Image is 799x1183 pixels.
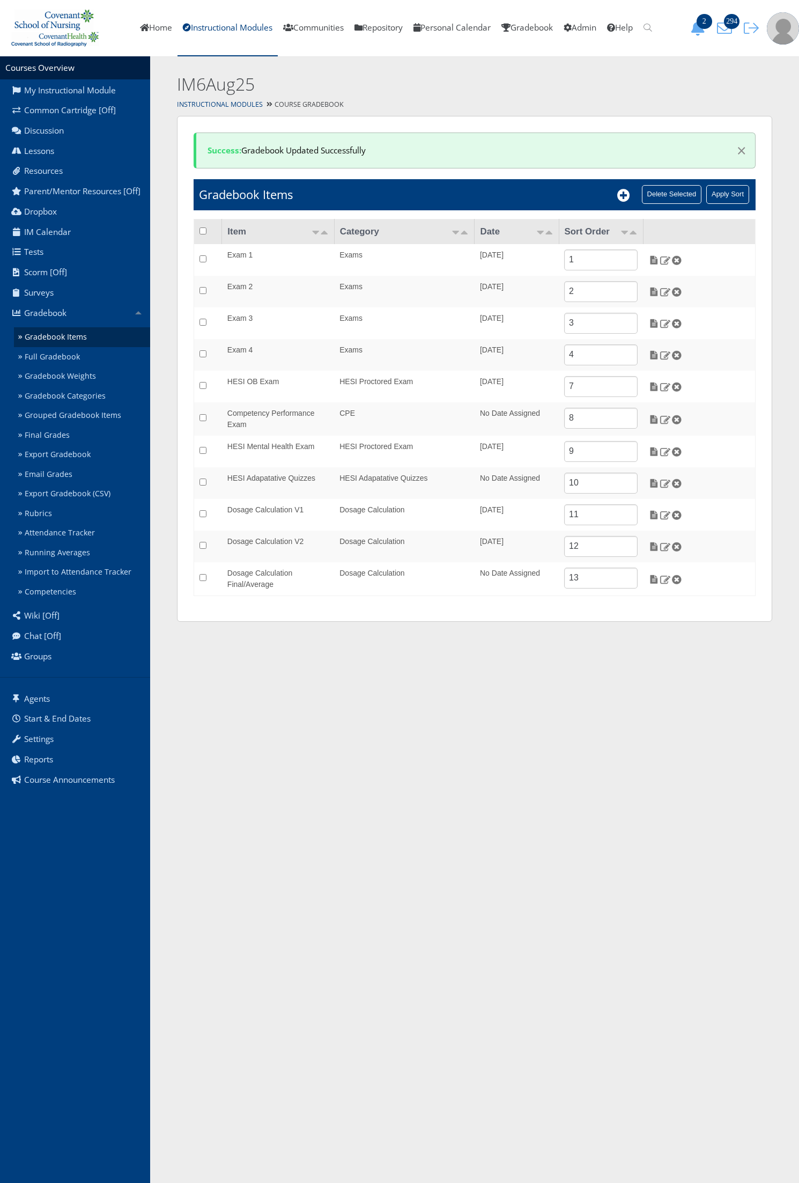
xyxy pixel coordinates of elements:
[706,185,749,204] input: Apply Sort
[460,231,469,234] img: desc.png
[222,402,334,436] td: Competency Performance Exam
[475,371,559,402] td: [DATE]
[648,382,660,392] img: Grade
[177,72,643,97] h2: IM6Aug25
[150,97,799,113] div: Course Gradebook
[334,436,475,467] td: HESI Proctored Exam
[671,350,682,360] img: Delete
[660,350,671,360] img: Edit
[724,14,739,29] span: 294
[671,447,682,457] img: Delete
[222,436,334,467] td: HESI Mental Health Exam
[660,255,671,265] img: Edit
[222,467,334,499] td: HESI Adapatative Quizzes
[559,219,643,244] td: Sort Order
[312,231,320,234] img: asc.png
[14,425,150,445] a: Final Grades
[475,339,559,371] td: [DATE]
[475,467,559,499] td: No Date Assigned
[767,12,799,45] img: user-profile-default-picture.png
[334,244,475,276] td: Exams
[617,189,630,202] i: Add New
[660,479,671,488] img: Edit
[334,402,475,436] td: CPE
[660,542,671,552] img: Edit
[671,510,682,520] img: Delete
[671,575,682,584] img: Delete
[648,319,660,328] img: Grade
[334,276,475,307] td: Exams
[14,406,150,425] a: Grouped Gradebook Items
[475,307,559,339] td: [DATE]
[14,465,150,484] a: Email Grades
[629,231,638,234] img: desc.png
[14,366,150,386] a: Gradebook Weights
[199,186,293,203] h1: Gradebook Items
[620,231,629,234] img: asc.png
[726,142,746,159] button: Dismiss alert
[177,100,263,109] a: Instructional Modules
[671,319,682,328] img: Delete
[536,231,545,234] img: asc.png
[222,499,334,531] td: Dosage Calculation V1
[660,510,671,520] img: Edit
[334,499,475,531] td: Dosage Calculation
[334,562,475,596] td: Dosage Calculation
[14,445,150,465] a: Export Gradebook
[222,371,334,402] td: HESI OB Exam
[5,62,75,74] a: Courses Overview
[660,415,671,424] img: Edit
[222,276,334,307] td: Exam 2
[648,542,660,552] img: Grade
[14,543,150,563] a: Running Averages
[14,327,150,347] a: Gradebook Items
[475,276,559,307] td: [DATE]
[660,319,671,328] img: Edit
[671,382,682,392] img: Delete
[686,20,713,36] button: 2
[452,231,460,234] img: asc.png
[334,531,475,562] td: Dosage Calculation
[713,22,740,33] a: 294
[648,350,660,360] img: Grade
[475,219,559,244] td: Date
[14,562,150,582] a: Import to Attendance Tracker
[648,575,660,584] img: Grade
[208,145,241,156] strong: Success:
[660,447,671,457] img: Edit
[648,479,660,488] img: Grade
[648,255,660,265] img: Grade
[642,185,702,204] input: Delete Selected
[545,231,553,234] img: desc.png
[475,244,559,276] td: [DATE]
[671,255,682,265] img: Delete
[475,499,559,531] td: [DATE]
[475,531,559,562] td: [DATE]
[475,436,559,467] td: [DATE]
[475,562,559,596] td: No Date Assigned
[737,139,746,161] span: ×
[660,382,671,392] img: Edit
[713,20,740,36] button: 294
[648,415,660,424] img: Grade
[648,287,660,297] img: Grade
[222,219,334,244] td: Item
[222,562,334,596] td: Dosage Calculation Final/Average
[14,347,150,367] a: Full Gradebook
[671,542,682,552] img: Delete
[334,371,475,402] td: HESI Proctored Exam
[222,307,334,339] td: Exam 3
[320,231,329,234] img: desc.png
[334,219,475,244] td: Category
[14,523,150,543] a: Attendance Tracker
[334,339,475,371] td: Exams
[14,504,150,524] a: Rubrics
[222,244,334,276] td: Exam 1
[660,575,671,584] img: Edit
[697,14,712,29] span: 2
[194,133,756,168] div: Gradebook Updated Successfully
[686,22,713,33] a: 2
[14,484,150,504] a: Export Gradebook (CSV)
[648,447,660,457] img: Grade
[334,467,475,499] td: HESI Adapatative Quizzes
